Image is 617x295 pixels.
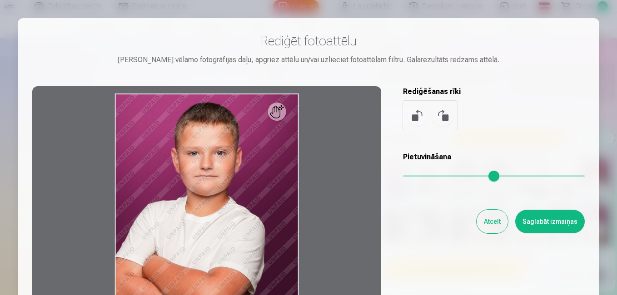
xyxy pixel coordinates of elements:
[32,33,585,49] h3: Rediģēt fotoattēlu
[403,152,585,162] h5: Pietuvināšana
[32,54,585,65] div: [PERSON_NAME] vēlamo fotogrāfijas daļu, apgriez attēlu un/vai uzlieciet fotoattēlam filtru. Galar...
[403,86,585,97] h5: Rediģēšanas rīki
[477,210,508,233] button: Atcelt
[515,210,585,233] button: Saglabāt izmaiņas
